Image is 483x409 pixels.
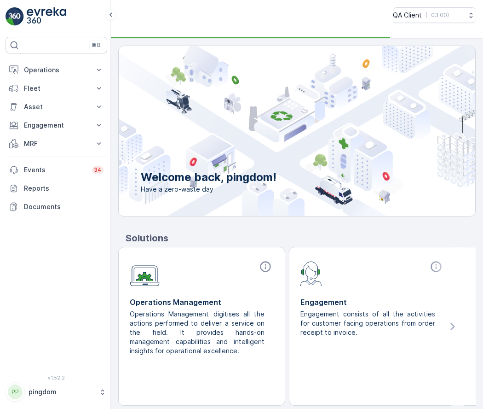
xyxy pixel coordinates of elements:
img: module-icon [300,260,322,286]
button: QA Client(+03:00) [393,7,476,23]
p: Documents [24,202,103,211]
p: Engagement [300,297,444,308]
p: pingdom [29,387,94,397]
p: Operations Management [130,297,274,308]
p: 34 [94,166,102,174]
img: city illustration [77,46,475,216]
button: Operations [6,61,107,79]
p: Events [24,165,86,175]
img: logo_light-DOdMpM7g.png [27,7,66,26]
a: Reports [6,179,107,198]
p: Fleet [24,84,89,93]
p: Operations [24,65,89,75]
p: ⌘B [92,41,101,49]
div: PP [8,385,23,399]
button: MRF [6,134,107,153]
p: Operations Management digitises all the actions performed to deliver a service on the field. It p... [130,310,266,356]
p: Reports [24,184,103,193]
p: Asset [24,102,89,111]
p: Welcome back, pingdom! [141,170,276,185]
button: Fleet [6,79,107,98]
p: Solutions [126,231,476,245]
a: Events34 [6,161,107,179]
p: ( +03:00 ) [425,12,449,19]
button: PPpingdom [6,382,107,402]
button: Asset [6,98,107,116]
p: MRF [24,139,89,148]
p: Engagement [24,121,89,130]
img: logo [6,7,24,26]
span: Have a zero-waste day [141,185,276,194]
a: Documents [6,198,107,216]
p: Engagement consists of all the activities for customer facing operations from order receipt to in... [300,310,437,337]
img: module-icon [130,260,160,286]
button: Engagement [6,116,107,134]
span: v 1.52.2 [6,375,107,380]
p: QA Client [393,11,422,20]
